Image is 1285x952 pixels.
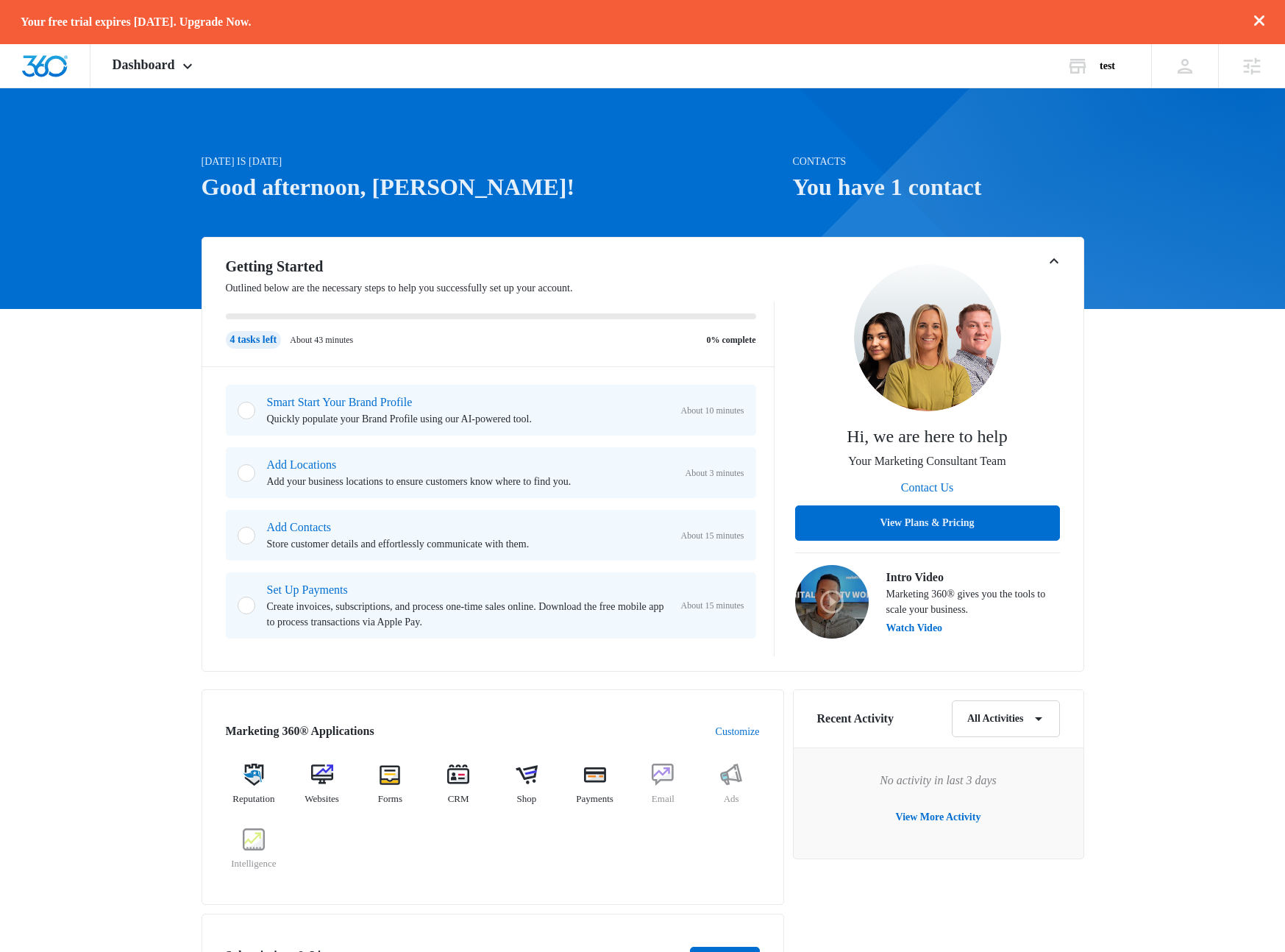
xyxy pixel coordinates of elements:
p: Contacts [793,154,1084,169]
button: Toggle Collapse [1045,252,1063,270]
a: Shop [499,764,555,817]
button: Watch Video [886,623,943,633]
a: Add Locations [267,458,337,471]
h1: Good afternoon, [PERSON_NAME]! [202,169,784,205]
p: About 43 minutes [290,333,353,347]
a: Forms [362,764,419,817]
span: CRM [448,792,469,806]
a: Customize [716,724,760,739]
div: Dashboard [90,44,218,88]
a: Set Up Payments [267,583,348,596]
span: About 3 minutes [686,466,744,480]
h2: Marketing 360® Applications [226,722,374,740]
a: Websites [293,764,350,817]
p: Outlined below are the necessary steps to help you successfully set up your account. [226,280,775,296]
p: Your Marketing Consultant Team [848,452,1005,470]
p: Quickly populate your Brand Profile using our AI-powered tool. [267,411,669,427]
h1: You have 1 contact [793,169,1084,205]
span: Intelligence [231,856,276,871]
p: Create invoices, subscriptions, and process one-time sales online. Download the free mobile app t... [267,599,669,630]
div: 4 tasks left [226,331,282,349]
span: Ads [724,792,739,806]
p: Hi, we are here to help [847,423,1008,450]
span: Email [652,792,674,806]
a: Add Contacts [267,521,332,533]
p: Marketing 360® gives you the tools to scale your business. [886,586,1060,617]
img: Intro Video [795,565,869,639]
span: Reputation [232,792,274,806]
span: Shop [517,792,537,806]
p: Your free trial expires [DATE]. Upgrade Now. [21,15,251,29]
span: Forms [378,792,402,806]
span: Websites [305,792,339,806]
div: account name [1100,60,1115,72]
h2: Getting Started [226,255,775,277]
a: Smart Start Your Brand Profile [267,396,413,408]
a: Reputation [226,764,282,817]
a: Email [635,764,691,817]
a: Ads [703,764,760,817]
span: About 15 minutes [681,599,744,612]
span: About 10 minutes [681,404,744,417]
button: View More Activity [881,800,996,835]
span: About 15 minutes [681,529,744,542]
span: Dashboard [113,57,175,73]
a: Payments [566,764,623,817]
p: No activity in last 3 days [817,772,1060,789]
button: All Activities [952,700,1060,737]
p: Store customer details and effortlessly communicate with them. [267,536,669,552]
p: [DATE] is [DATE] [202,154,784,169]
a: Intelligence [226,828,282,881]
button: View Plans & Pricing [795,505,1060,541]
p: 0% complete [707,333,756,347]
h3: Intro Video [886,569,1060,586]
a: CRM [430,764,487,817]
button: Contact Us [886,470,969,505]
p: Add your business locations to ensure customers know where to find you. [267,474,674,489]
h6: Recent Activity [817,710,894,728]
span: Payments [576,792,613,806]
button: dismiss this dialog [1254,15,1264,29]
